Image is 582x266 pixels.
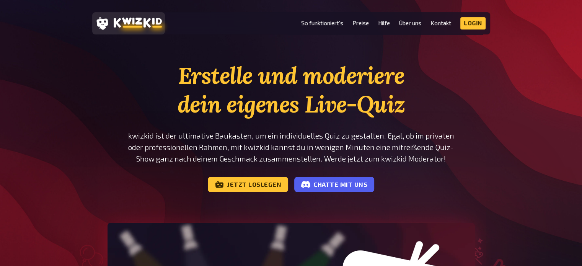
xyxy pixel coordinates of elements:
[460,17,486,29] a: Login
[108,130,475,165] p: kwizkid ist der ultimative Baukasten, um ein individuelles Quiz zu gestalten. Egal, ob im private...
[378,20,390,26] a: Hilfe
[108,61,475,119] h1: Erstelle und moderiere dein eigenes Live-Quiz
[301,20,343,26] a: So funktioniert's
[399,20,421,26] a: Über uns
[430,20,451,26] a: Kontakt
[294,177,374,192] a: Chatte mit uns
[352,20,369,26] a: Preise
[208,177,288,192] a: Jetzt loslegen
